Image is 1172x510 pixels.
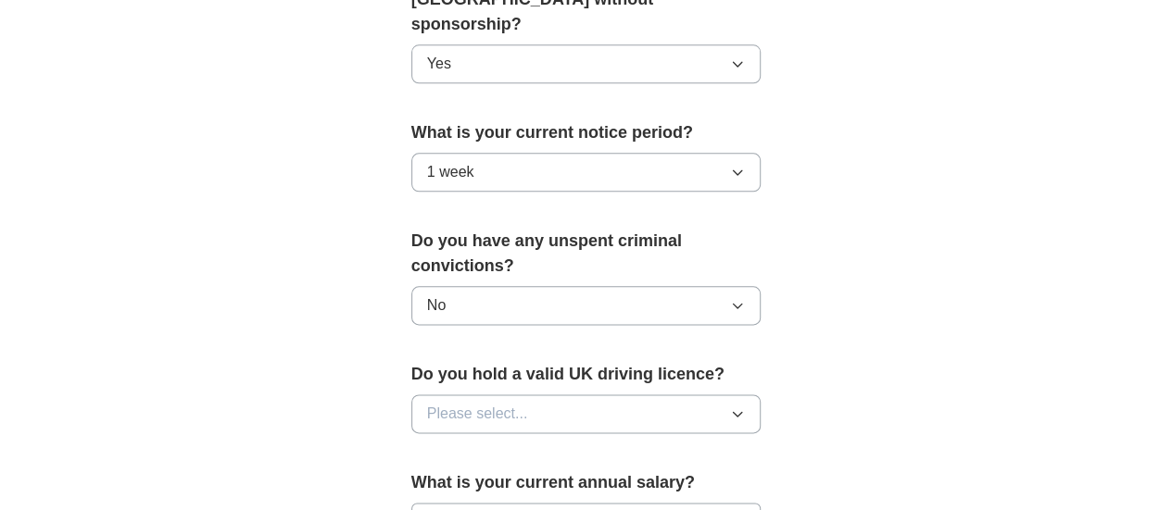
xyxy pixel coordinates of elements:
label: What is your current notice period? [411,120,762,145]
label: What is your current annual salary? [411,470,762,495]
span: Yes [427,53,451,75]
label: Do you have any unspent criminal convictions? [411,229,762,279]
span: 1 week [427,161,474,183]
button: No [411,286,762,325]
button: Please select... [411,394,762,433]
label: Do you hold a valid UK driving licence? [411,362,762,387]
span: Please select... [427,403,528,425]
button: Yes [411,44,762,83]
span: No [427,294,446,317]
button: 1 week [411,153,762,192]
